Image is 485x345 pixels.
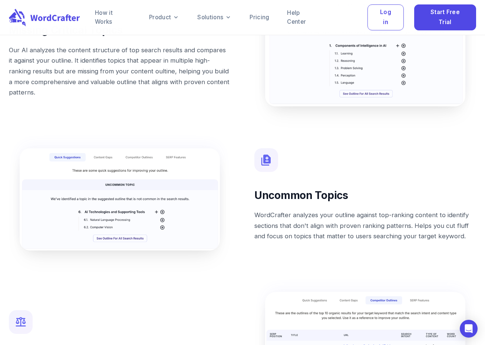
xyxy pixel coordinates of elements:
[287,9,320,26] a: Help Center
[254,188,476,203] h4: Uncommon Topics
[20,148,220,251] img: Uncommon Topics
[95,9,131,26] a: How it Works
[254,210,476,242] p: WordCrafter analyzes your outline against top-ranking content to identify sections that don't ali...
[9,45,231,98] p: Our AI analyzes the content structure of top search results and compares it against your outline....
[197,13,232,22] a: Solutions
[377,7,395,27] span: Log in
[250,13,269,22] a: Pricing
[460,320,478,338] div: Open Intercom Messenger
[423,7,467,27] span: Start Free Trial
[367,4,404,30] button: Log in
[414,4,476,30] button: Start Free Trial
[149,13,179,22] a: Product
